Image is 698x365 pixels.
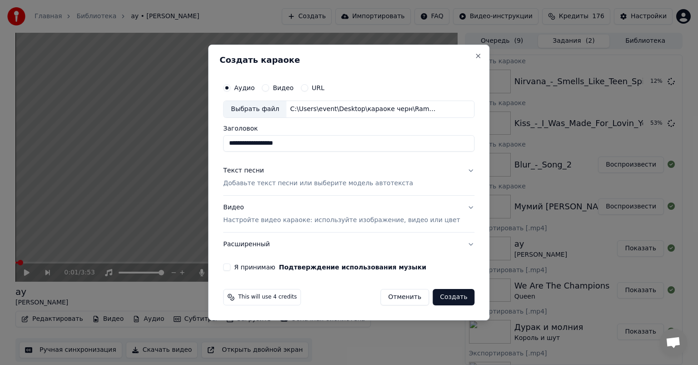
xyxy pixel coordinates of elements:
[273,85,294,91] label: Видео
[224,101,286,117] div: Выбрать файл
[279,264,426,270] button: Я принимаю
[219,56,478,64] h2: Создать караоке
[312,85,324,91] label: URL
[223,233,474,256] button: Расширенный
[286,105,441,114] div: C:\Users\event\Desktop\караоке черн\Rammstein_-_Du_Hast_63121920.mp3
[234,264,426,270] label: Я принимаю
[223,166,264,175] div: Текст песни
[238,294,297,301] span: This will use 4 credits
[223,216,460,225] p: Настройте видео караоке: используйте изображение, видео или цвет
[223,196,474,232] button: ВидеоНастройте видео караоке: используйте изображение, видео или цвет
[380,289,429,305] button: Отменить
[223,179,413,188] p: Добавьте текст песни или выберите модель автотекста
[234,85,254,91] label: Аудио
[433,289,474,305] button: Создать
[223,203,460,225] div: Видео
[223,159,474,195] button: Текст песниДобавьте текст песни или выберите модель автотекста
[223,125,474,132] label: Заголовок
